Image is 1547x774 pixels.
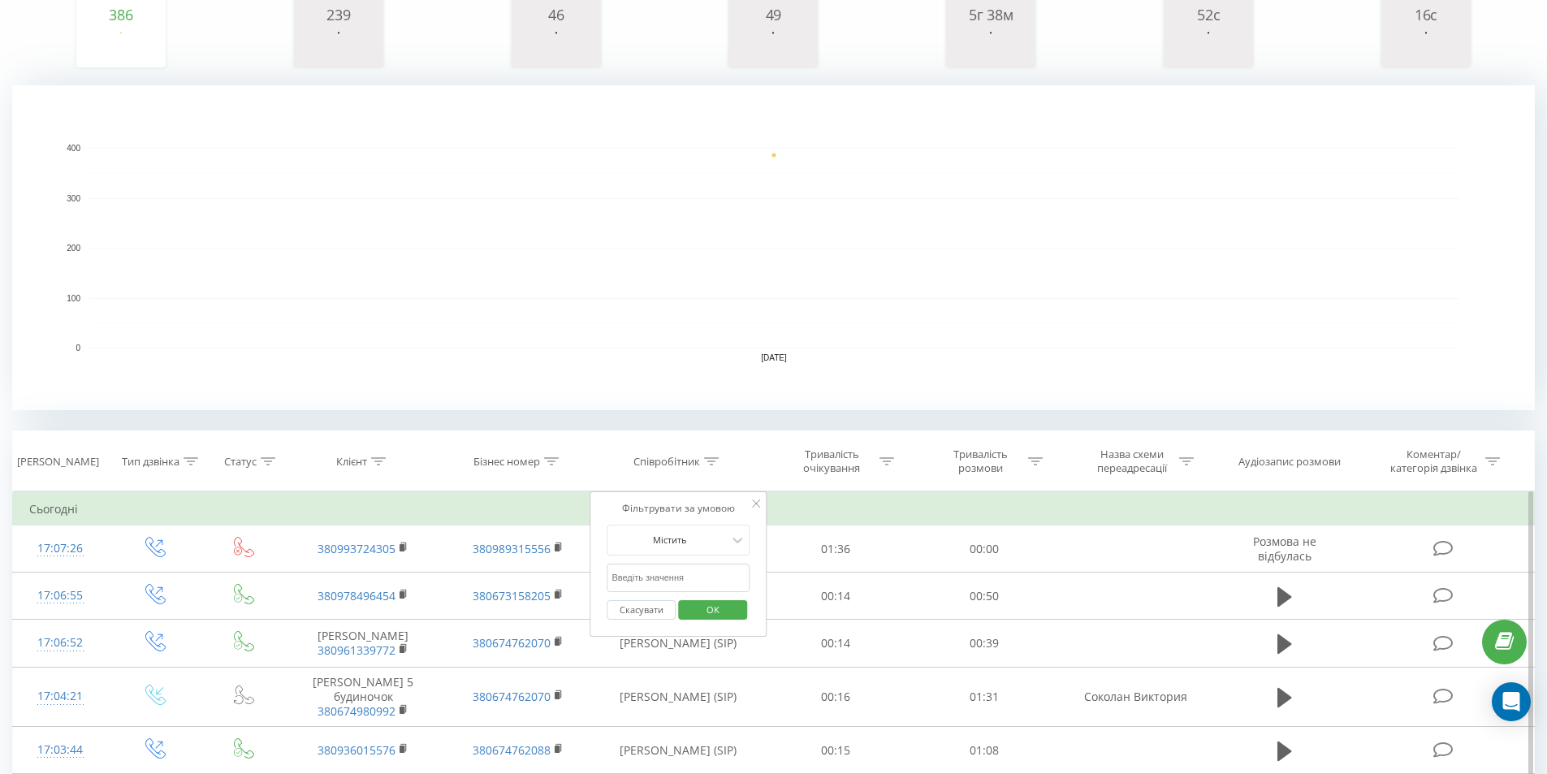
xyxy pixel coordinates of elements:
input: Введіть значення [607,564,750,592]
svg: A chart. [1385,23,1467,71]
div: Коментар/категорія дзвінка [1386,448,1481,475]
td: 00:14 [762,573,910,620]
div: [PERSON_NAME] [17,455,99,469]
svg: A chart. [298,23,379,71]
div: Клієнт [336,455,367,469]
div: 49 [732,6,814,23]
td: 00:15 [762,727,910,774]
svg: A chart. [80,23,162,71]
td: 00:16 [762,667,910,727]
div: Статус [224,455,257,469]
a: 380989315556 [473,541,551,556]
td: Сьогодні [13,493,1535,525]
div: Фільтрувати за умовою [607,500,750,517]
div: Open Intercom Messenger [1492,682,1531,721]
text: 100 [67,294,80,303]
text: [DATE] [761,353,787,362]
td: [PERSON_NAME] [286,620,440,667]
svg: A chart. [732,23,814,71]
div: 386 [80,6,162,23]
span: Розмова не відбулась [1253,534,1316,564]
a: 380936015576 [318,742,395,758]
a: 380674980992 [318,703,395,719]
td: [PERSON_NAME] 5 будиночок [286,667,440,727]
td: [PERSON_NAME] (SIP) [595,727,762,774]
div: 16с [1385,6,1467,23]
div: 17:03:44 [29,734,92,766]
div: Назва схеми переадресації [1088,448,1175,475]
div: 17:04:21 [29,681,92,712]
text: 300 [67,194,80,203]
td: 00:50 [910,573,1059,620]
td: 01:36 [762,525,910,573]
a: 380674762070 [473,635,551,651]
a: 380978496454 [318,588,395,603]
div: 17:07:26 [29,533,92,564]
svg: A chart. [950,23,1031,71]
svg: A chart. [1168,23,1249,71]
a: 380961339772 [318,642,395,658]
td: [PERSON_NAME] (SIP) [595,620,762,667]
td: 00:14 [762,620,910,667]
div: Тип дзвінка [122,455,179,469]
div: Аудіозапис розмови [1238,455,1341,469]
td: Соколан Виктория [1058,667,1212,727]
td: 00:39 [910,620,1059,667]
div: 239 [298,6,379,23]
td: [PERSON_NAME] (SIP) [595,667,762,727]
td: 01:31 [910,667,1059,727]
div: 5г 38м [950,6,1031,23]
a: 380674762070 [473,689,551,704]
td: 00:00 [910,525,1059,573]
div: Тривалість розмови [937,448,1024,475]
div: Тривалість очікування [789,448,875,475]
td: 01:08 [910,727,1059,774]
text: 0 [76,344,80,352]
svg: A chart. [12,85,1535,410]
svg: A chart. [516,23,597,71]
a: 380993724305 [318,541,395,556]
div: 17:06:52 [29,627,92,659]
div: 52с [1168,6,1249,23]
div: Бізнес номер [473,455,540,469]
a: 380673158205 [473,588,551,603]
button: OK [678,600,747,620]
span: OK [690,597,736,622]
text: 400 [67,144,80,153]
div: Співробітник [633,455,700,469]
a: 380674762088 [473,742,551,758]
text: 200 [67,244,80,253]
button: Скасувати [607,600,676,620]
div: 17:06:55 [29,580,92,612]
div: 46 [516,6,597,23]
